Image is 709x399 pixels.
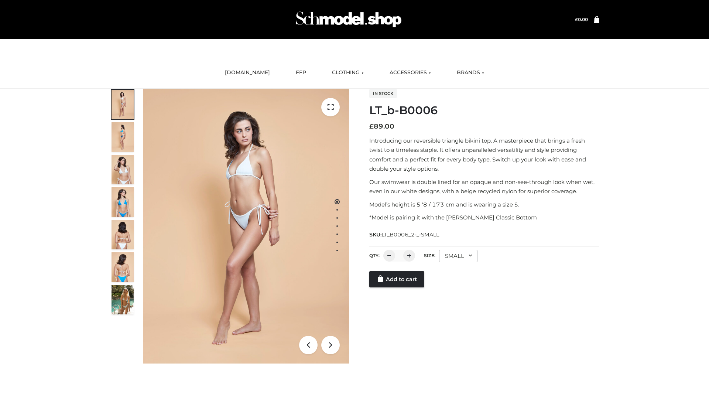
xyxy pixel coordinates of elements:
span: SKU: [369,230,440,239]
p: *Model is pairing it with the [PERSON_NAME] Classic Bottom [369,213,599,222]
h1: LT_b-B0006 [369,104,599,117]
a: ACCESSORIES [384,65,436,81]
label: Size: [424,253,435,258]
bdi: 89.00 [369,122,394,130]
a: BRANDS [451,65,490,81]
img: ArielClassicBikiniTop_CloudNine_AzureSky_OW114ECO_3-scaled.jpg [112,155,134,184]
img: ArielClassicBikiniTop_CloudNine_AzureSky_OW114ECO_1-scaled.jpg [112,90,134,119]
label: QTY: [369,253,380,258]
span: £ [369,122,374,130]
img: Schmodel Admin 964 [293,5,404,34]
img: ArielClassicBikiniTop_CloudNine_AzureSky_OW114ECO_4-scaled.jpg [112,187,134,217]
div: SMALL [439,250,477,262]
img: ArielClassicBikiniTop_CloudNine_AzureSky_OW114ECO_2-scaled.jpg [112,122,134,152]
span: In stock [369,89,397,98]
img: ArielClassicBikiniTop_CloudNine_AzureSky_OW114ECO_7-scaled.jpg [112,220,134,249]
p: Our swimwear is double lined for an opaque and non-see-through look when wet, even in our white d... [369,177,599,196]
span: LT_B0006_2-_-SMALL [381,231,439,238]
a: Add to cart [369,271,424,287]
p: Introducing our reversible triangle bikini top. A masterpiece that brings a fresh twist to a time... [369,136,599,174]
a: [DOMAIN_NAME] [219,65,275,81]
a: FFP [290,65,312,81]
a: £0.00 [575,17,588,22]
p: Model’s height is 5 ‘8 / 173 cm and is wearing a size S. [369,200,599,209]
img: Arieltop_CloudNine_AzureSky2.jpg [112,285,134,314]
span: £ [575,17,578,22]
a: CLOTHING [326,65,369,81]
bdi: 0.00 [575,17,588,22]
img: ArielClassicBikiniTop_CloudNine_AzureSky_OW114ECO_1 [143,89,349,364]
img: ArielClassicBikiniTop_CloudNine_AzureSky_OW114ECO_8-scaled.jpg [112,252,134,282]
